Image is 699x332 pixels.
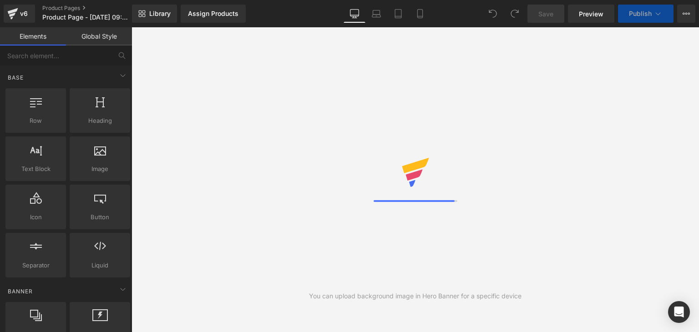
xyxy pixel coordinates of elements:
button: Publish [618,5,674,23]
button: Undo [484,5,502,23]
a: Desktop [344,5,365,23]
div: Open Intercom Messenger [668,301,690,323]
div: You can upload background image in Hero Banner for a specific device [309,291,522,301]
span: Banner [7,287,34,296]
a: Mobile [409,5,431,23]
span: Library [149,10,171,18]
div: Assign Products [188,10,238,17]
button: More [677,5,695,23]
span: Heading [72,116,127,126]
span: Text Block [8,164,63,174]
a: Laptop [365,5,387,23]
span: Publish [629,10,652,17]
span: Image [72,164,127,174]
button: Redo [506,5,524,23]
span: Save [538,9,553,19]
a: Preview [568,5,614,23]
span: Icon [8,212,63,222]
span: Base [7,73,25,82]
a: Tablet [387,5,409,23]
span: Product Page - [DATE] 09:57:05 [42,14,130,21]
span: Liquid [72,261,127,270]
span: Preview [579,9,603,19]
a: Product Pages [42,5,147,12]
a: New Library [132,5,177,23]
span: Separator [8,261,63,270]
span: Button [72,212,127,222]
a: v6 [4,5,35,23]
div: v6 [18,8,30,20]
span: Row [8,116,63,126]
a: Global Style [66,27,132,45]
